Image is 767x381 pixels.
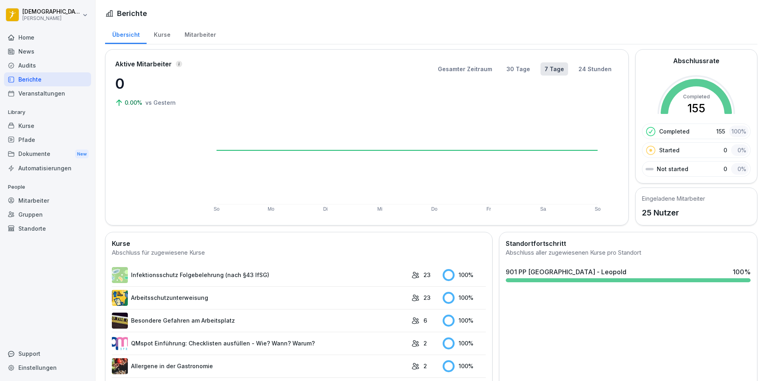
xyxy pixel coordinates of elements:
[75,150,89,159] div: New
[540,206,546,212] text: Sa
[642,207,705,219] p: 25 Nutzer
[147,24,177,44] a: Kurse
[4,181,91,193] p: People
[503,62,534,76] button: 30 Tage
[642,194,705,203] h5: Eingeladene Mitarbeiter
[434,62,496,76] button: Gesamter Zeitraum
[4,30,91,44] a: Home
[4,86,91,100] a: Veranstaltungen
[4,193,91,207] a: Mitarbeiter
[115,59,172,69] p: Aktive Mitarbeiter
[4,44,91,58] a: News
[443,269,486,281] div: 100 %
[4,347,91,361] div: Support
[506,239,751,248] h2: Standortfortschritt
[112,239,486,248] h2: Kurse
[729,126,749,137] div: 100 %
[4,161,91,175] a: Automatisierungen
[4,119,91,133] a: Kurse
[214,206,220,212] text: So
[112,358,407,374] a: Allergene in der Gastronomie
[268,206,274,212] text: Mo
[431,206,437,212] text: Do
[112,267,407,283] a: Infektionsschutz Folgebelehrung (nach §43 IfSG)
[4,133,91,147] a: Pfade
[22,8,81,15] p: [DEMOGRAPHIC_DATA] Dill
[4,207,91,221] a: Gruppen
[423,339,427,347] p: 2
[659,127,690,136] p: Completed
[443,292,486,304] div: 100 %
[423,362,427,370] p: 2
[540,62,568,76] button: 7 Tage
[503,264,754,285] a: 901 PP [GEOGRAPHIC_DATA] - Leopold100%
[112,358,128,374] img: gsgognukgwbtoe3cnlsjjbmw.png
[177,24,223,44] a: Mitarbeiter
[673,56,719,66] h2: Abschlussrate
[378,206,383,212] text: Mi
[723,165,727,173] p: 0
[117,8,147,19] h1: Berichte
[4,72,91,86] a: Berichte
[487,206,491,212] text: Fr
[145,98,176,107] p: vs Gestern
[4,361,91,375] a: Einstellungen
[22,16,81,21] p: [PERSON_NAME]
[657,165,688,173] p: Not started
[4,147,91,162] a: DokumenteNew
[423,316,427,325] p: 6
[112,335,407,351] a: QMspot Einführung: Checklisten ausfüllen - Wie? Wann? Warum?
[423,293,431,302] p: 23
[731,144,749,156] div: 0 %
[112,290,128,306] img: bgsrfyvhdm6180ponve2jajk.png
[4,58,91,72] a: Audits
[112,335,128,351] img: rsy9vu330m0sw5op77geq2rv.png
[125,98,144,107] p: 0.00%
[443,337,486,349] div: 100 %
[112,248,486,257] div: Abschluss für zugewiesene Kurse
[323,206,328,212] text: Di
[4,221,91,235] a: Standorte
[112,313,128,329] img: zq4t51x0wy87l3xh8s87q7rq.png
[112,290,407,306] a: Arbeitsschutzunterweisung
[4,147,91,162] div: Dokumente
[595,206,601,212] text: So
[733,267,751,277] div: 100 %
[506,267,626,277] div: 901 PP [GEOGRAPHIC_DATA] - Leopold
[731,163,749,175] div: 0 %
[112,267,128,283] img: tgff07aey9ahi6f4hltuk21p.png
[723,146,727,154] p: 0
[105,24,147,44] a: Übersicht
[506,248,751,257] div: Abschluss aller zugewiesenen Kurse pro Standort
[574,62,616,76] button: 24 Stunden
[423,271,431,279] p: 23
[716,127,725,136] p: 155
[4,106,91,119] p: Library
[659,146,680,154] p: Started
[443,360,486,372] div: 100 %
[112,313,407,329] a: Besondere Gefahren am Arbeitsplatz
[115,73,195,94] p: 0
[443,315,486,327] div: 100 %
